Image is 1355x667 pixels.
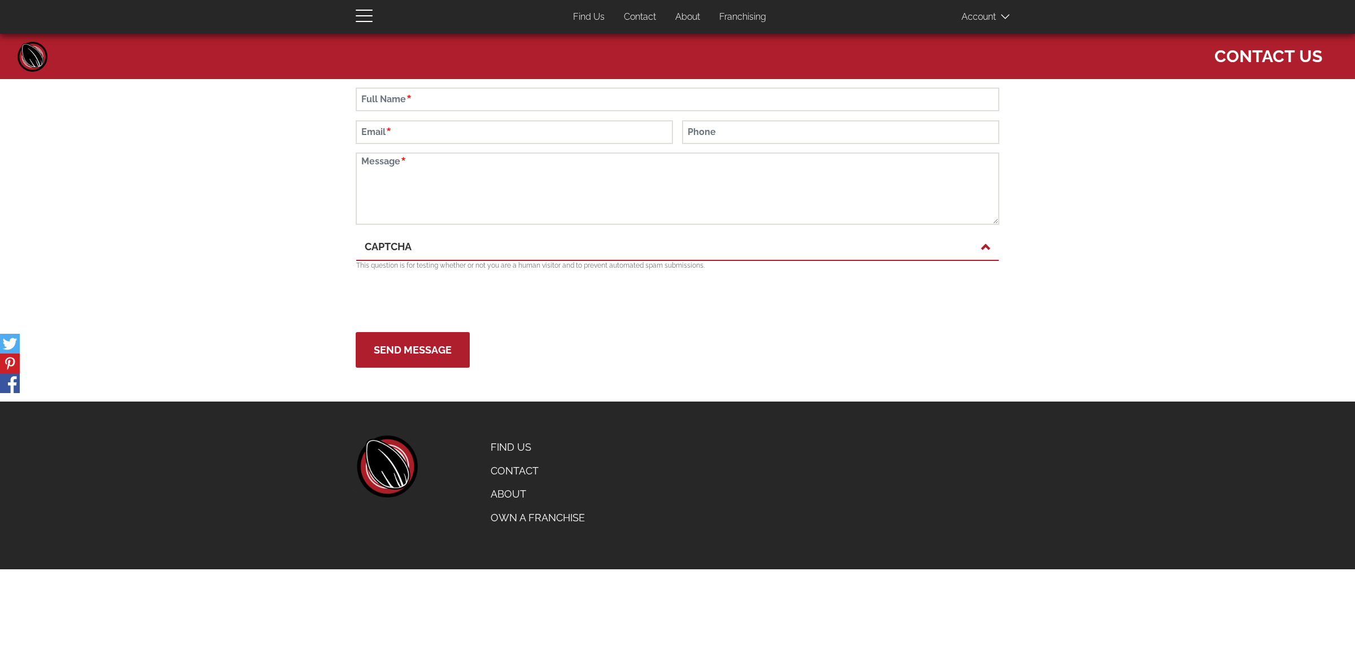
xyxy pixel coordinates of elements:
a: home [356,435,418,498]
input: Phone [682,120,999,144]
span: Contact Us [1214,40,1322,68]
a: Own a Franchise [482,506,593,530]
input: Email [356,120,673,144]
p: This question is for testing whether or not you are a human visitor and to prevent automated spam... [356,261,999,271]
a: About [667,6,709,28]
a: Find Us [565,6,613,28]
button: Send Message [356,332,470,368]
a: Contact [615,6,665,28]
input: Full Name [356,88,999,111]
a: Find Us [482,435,593,459]
a: About [482,482,593,506]
a: Franchising [711,6,775,28]
a: Home [16,40,50,73]
a: CAPTCHA [365,239,990,254]
a: Contact [482,459,593,483]
iframe: reCAPTCHA [356,276,528,320]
